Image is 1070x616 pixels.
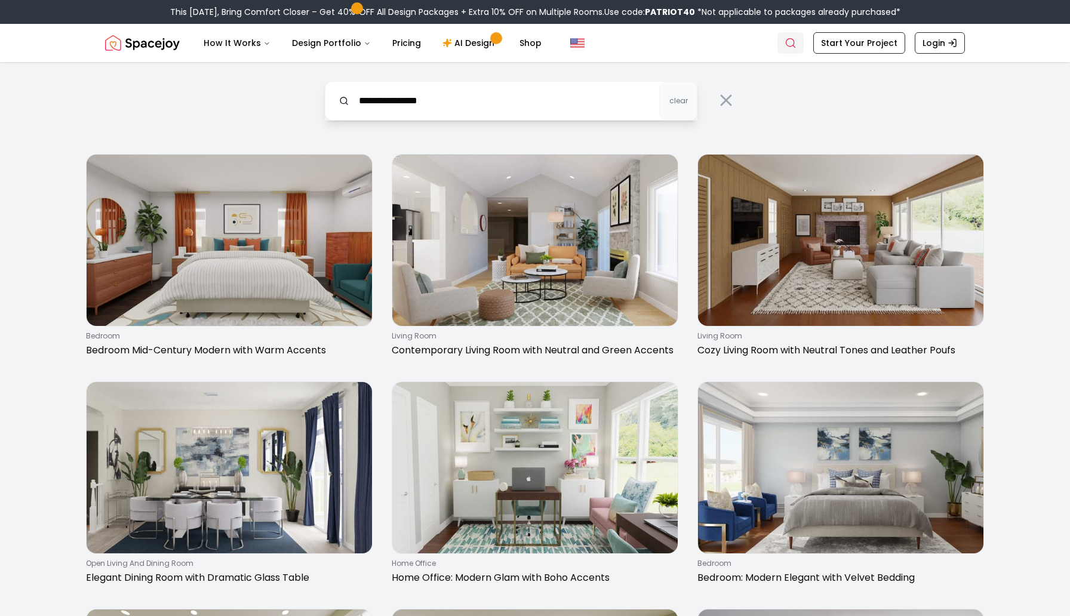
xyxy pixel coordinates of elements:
img: Elegant Dining Room with Dramatic Glass Table [87,382,372,553]
p: Cozy Living Room with Neutral Tones and Leather Poufs [697,343,979,358]
nav: Global [105,24,965,62]
a: Shop [510,31,551,55]
a: Cozy Living Room with Neutral Tones and Leather Poufsliving roomCozy Living Room with Neutral Ton... [697,154,984,362]
p: Home Office: Modern Glam with Boho Accents [392,571,674,585]
p: Elegant Dining Room with Dramatic Glass Table [86,571,368,585]
a: Contemporary Living Room with Neutral and Green Accentsliving roomContemporary Living Room with N... [392,154,678,362]
button: clear [659,81,697,121]
img: Home Office: Modern Glam with Boho Accents [392,382,678,553]
p: bedroom [697,559,979,568]
img: United States [570,36,585,50]
span: clear [669,96,688,106]
a: Spacejoy [105,31,180,55]
p: open living and dining room [86,559,368,568]
a: Home Office: Modern Glam with Boho Accentshome officeHome Office: Modern Glam with Boho Accents [392,381,678,590]
img: Bedroom Mid-Century Modern with Warm Accents [87,155,372,326]
a: Bedroom: Modern Elegant with Velvet BeddingbedroomBedroom: Modern Elegant with Velvet Bedding [697,381,984,590]
nav: Main [194,31,551,55]
img: Contemporary Living Room with Neutral and Green Accents [392,155,678,326]
p: Bedroom Mid-Century Modern with Warm Accents [86,343,368,358]
p: bedroom [86,331,368,341]
a: Login [915,32,965,54]
img: Spacejoy Logo [105,31,180,55]
a: Bedroom Mid-Century Modern with Warm AccentsbedroomBedroom Mid-Century Modern with Warm Accents [86,154,373,362]
span: *Not applicable to packages already purchased* [695,6,900,18]
p: Contemporary Living Room with Neutral and Green Accents [392,343,674,358]
button: How It Works [194,31,280,55]
a: Pricing [383,31,431,55]
div: This [DATE], Bring Comfort Closer – Get 40% OFF All Design Packages + Extra 10% OFF on Multiple R... [170,6,900,18]
a: Elegant Dining Room with Dramatic Glass Tableopen living and dining roomElegant Dining Room with ... [86,381,373,590]
img: Cozy Living Room with Neutral Tones and Leather Poufs [698,155,983,326]
button: Design Portfolio [282,31,380,55]
b: PATRIOT40 [645,6,695,18]
p: living room [392,331,674,341]
a: Start Your Project [813,32,905,54]
p: living room [697,331,979,341]
p: home office [392,559,674,568]
p: Bedroom: Modern Elegant with Velvet Bedding [697,571,979,585]
img: Bedroom: Modern Elegant with Velvet Bedding [698,382,983,553]
a: AI Design [433,31,508,55]
span: Use code: [604,6,695,18]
